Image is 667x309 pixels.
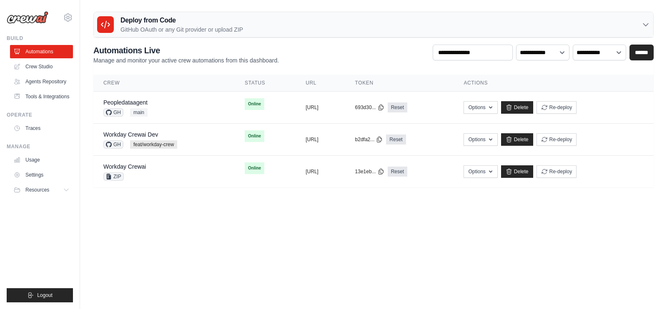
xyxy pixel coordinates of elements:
[386,135,406,145] a: Reset
[10,168,73,182] a: Settings
[501,133,533,146] a: Delete
[120,15,243,25] h3: Deploy from Code
[10,183,73,197] button: Resources
[7,112,73,118] div: Operate
[93,75,235,92] th: Crew
[296,75,345,92] th: URL
[454,75,654,92] th: Actions
[103,108,123,117] span: GH
[10,75,73,88] a: Agents Repository
[537,133,577,146] button: Re-deploy
[501,101,533,114] a: Delete
[37,292,53,299] span: Logout
[464,165,497,178] button: Options
[355,136,383,143] button: b2dfa2...
[7,11,48,24] img: Logo
[464,133,497,146] button: Options
[355,168,384,175] button: 13e1eb...
[537,165,577,178] button: Re-deploy
[130,108,148,117] span: main
[25,187,49,193] span: Resources
[10,153,73,167] a: Usage
[93,56,279,65] p: Manage and monitor your active crew automations from this dashboard.
[120,25,243,34] p: GitHub OAuth or any Git provider or upload ZIP
[103,163,146,170] a: Workday Crewai
[464,101,497,114] button: Options
[7,288,73,302] button: Logout
[10,90,73,103] a: Tools & Integrations
[103,172,124,181] span: ZIP
[245,98,264,110] span: Online
[388,102,407,112] a: Reset
[130,140,177,149] span: feat/workday-crew
[235,75,296,92] th: Status
[245,130,264,142] span: Online
[501,165,533,178] a: Delete
[345,75,454,92] th: Token
[388,167,407,177] a: Reset
[7,143,73,150] div: Manage
[103,99,148,106] a: Peopledataagent
[537,101,577,114] button: Re-deploy
[7,35,73,42] div: Build
[93,45,279,56] h2: Automations Live
[103,140,123,149] span: GH
[10,45,73,58] a: Automations
[10,122,73,135] a: Traces
[103,131,158,138] a: Workday Crewai Dev
[245,162,264,174] span: Online
[10,60,73,73] a: Crew Studio
[355,104,384,111] button: 693d30...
